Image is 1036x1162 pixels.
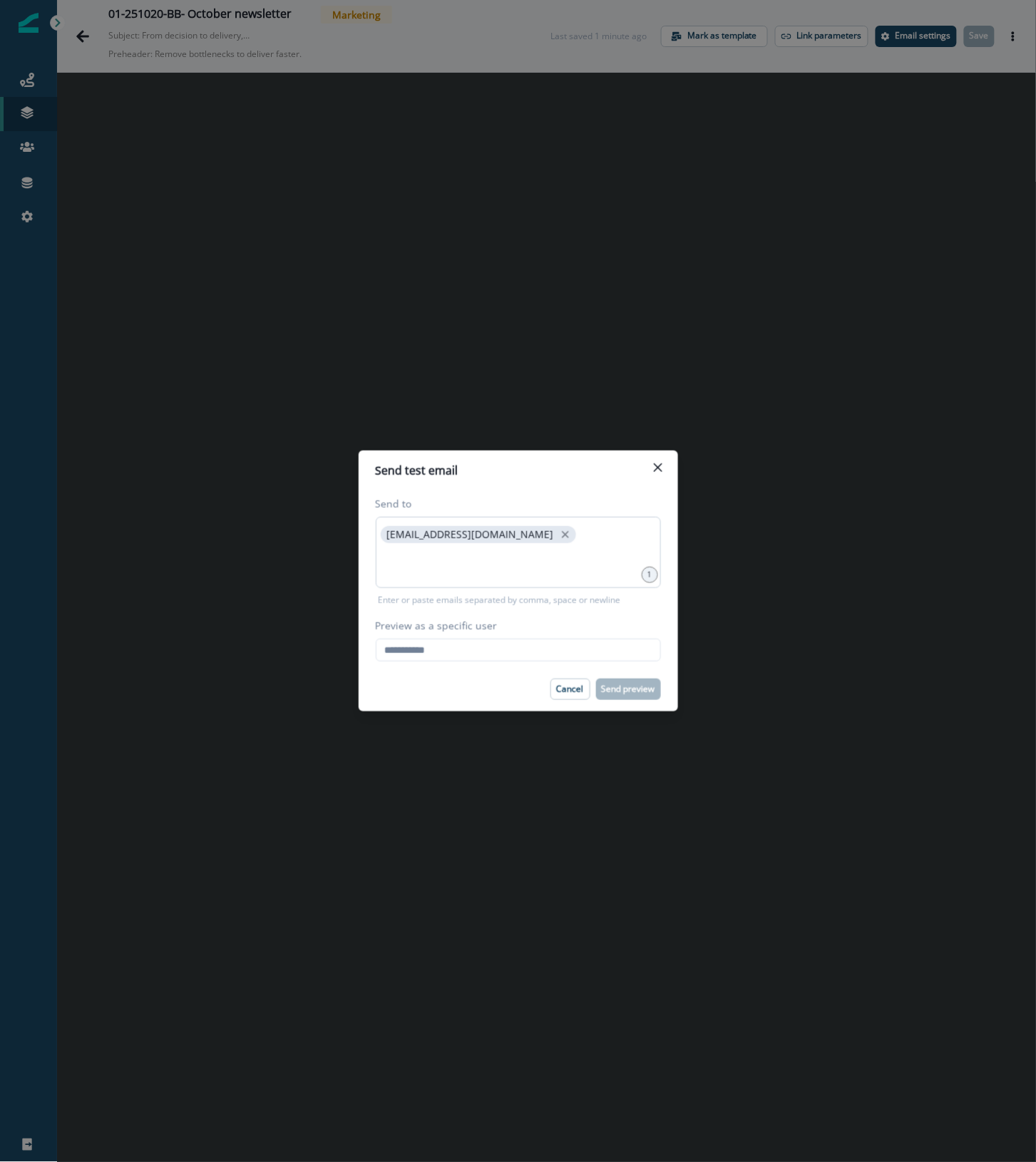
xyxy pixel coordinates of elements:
button: Send preview [596,679,661,700]
div: 1 [642,567,658,583]
label: Preview as a specific user [376,618,652,633]
p: [EMAIL_ADDRESS][DOMAIN_NAME] [387,529,554,541]
p: Send preview [602,684,655,694]
button: Close [647,456,670,479]
p: Cancel [557,684,584,694]
button: close [558,528,573,542]
p: Send test email [376,462,458,479]
label: Send to [376,496,652,511]
button: Cancel [550,679,590,700]
p: Enter or paste emails separated by comma, space or newline [376,594,624,607]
